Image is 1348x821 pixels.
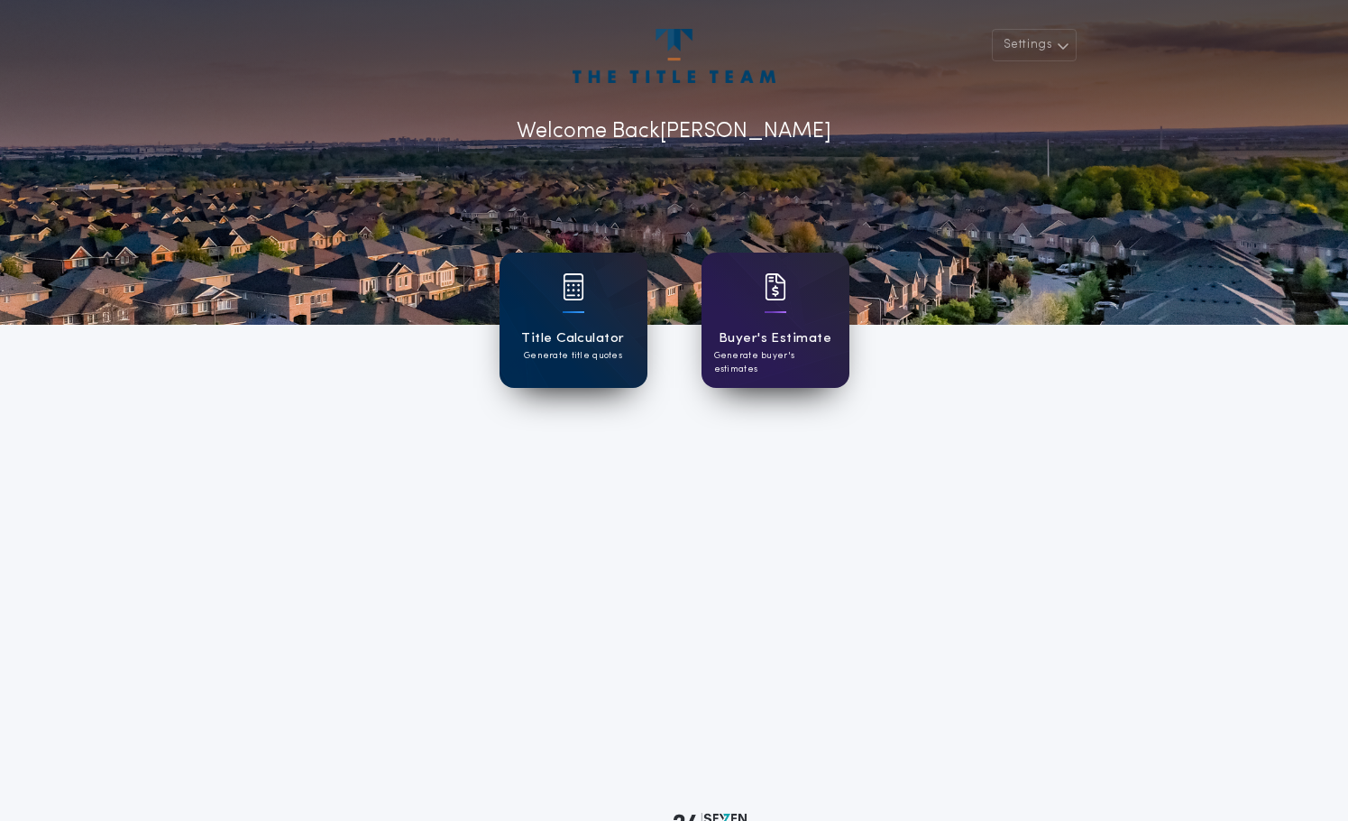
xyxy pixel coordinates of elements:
[524,349,622,363] p: Generate title quotes
[719,328,831,349] h1: Buyer's Estimate
[521,328,624,349] h1: Title Calculator
[765,273,786,300] img: card icon
[702,253,849,388] a: card iconBuyer's EstimateGenerate buyer's estimates
[500,253,647,388] a: card iconTitle CalculatorGenerate title quotes
[563,273,584,300] img: card icon
[517,115,831,148] p: Welcome Back [PERSON_NAME]
[992,29,1077,61] button: Settings
[573,29,775,83] img: account-logo
[714,349,837,376] p: Generate buyer's estimates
